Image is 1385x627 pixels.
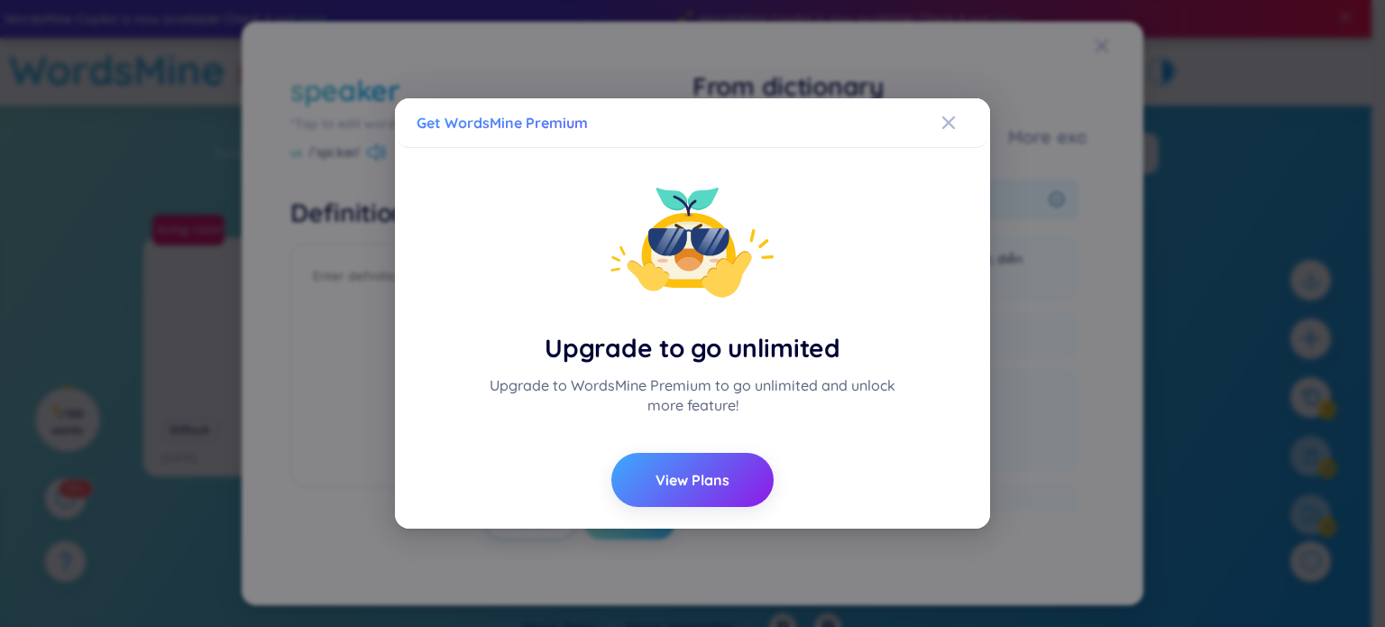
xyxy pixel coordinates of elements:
div: Upgrade to go unlimited [449,332,936,364]
button: Close [941,98,990,147]
span: View Plans [656,470,729,490]
div: Get WordsMine Premium [417,113,968,133]
div: Upgrade to WordsMine Premium to go unlimited and unlock more feature! [486,375,900,415]
img: wordsmine-premium-upgrade-icon [610,188,775,303]
button: View Plans [611,453,774,507]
